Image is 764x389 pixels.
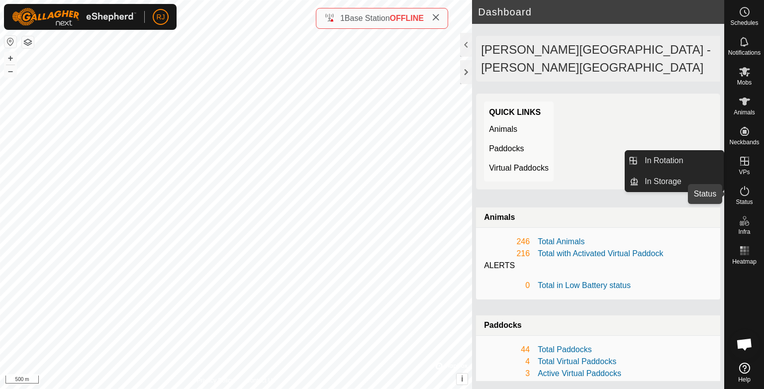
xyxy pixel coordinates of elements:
[736,199,753,205] span: Status
[738,377,751,383] span: Help
[625,151,724,171] li: In Rotation
[645,176,681,188] span: In Storage
[489,164,549,172] a: Virtual Paddocks
[737,80,752,86] span: Mobs
[538,369,621,378] a: Active Virtual Paddocks
[645,155,683,167] span: In Rotation
[729,139,759,145] span: Neckbands
[732,259,757,265] span: Heatmap
[538,345,592,354] a: Total Paddocks
[484,321,522,329] strong: Paddocks
[489,108,541,116] strong: Quick Links
[538,237,584,246] a: Total Animals
[461,375,463,383] span: i
[484,236,530,248] div: 246
[484,368,530,380] div: 3
[4,36,16,48] button: Reset Map
[738,229,750,235] span: Infra
[739,169,750,175] span: VPs
[484,344,530,356] div: 44
[484,280,530,292] div: 0
[22,36,34,48] button: Map Layers
[484,356,530,368] div: 4
[538,357,616,366] a: Total Virtual Paddocks
[4,65,16,77] button: –
[725,359,764,387] a: Help
[484,213,515,221] strong: Animals
[340,14,345,22] span: 1
[639,172,724,192] a: In Storage
[197,376,234,385] a: Privacy Policy
[538,249,663,258] a: Total with Activated Virtual Paddock
[625,172,724,192] li: In Storage
[345,14,390,22] span: Base Station
[156,12,165,22] span: RJ
[246,376,275,385] a: Contact Us
[639,151,724,171] a: In Rotation
[457,374,468,385] button: i
[12,8,136,26] img: Gallagher Logo
[476,36,720,82] div: [PERSON_NAME][GEOGRAPHIC_DATA] - [PERSON_NAME][GEOGRAPHIC_DATA]
[390,14,424,22] span: OFFLINE
[730,20,758,26] span: Schedules
[728,50,761,56] span: Notifications
[489,144,524,153] a: Paddocks
[538,281,631,290] a: Total in Low Battery status
[489,125,517,133] a: Animals
[730,329,760,359] div: Open chat
[478,6,724,18] h2: Dashboard
[484,260,712,272] div: ALERTS
[484,248,530,260] div: 216
[734,109,755,115] span: Animals
[4,52,16,64] button: +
